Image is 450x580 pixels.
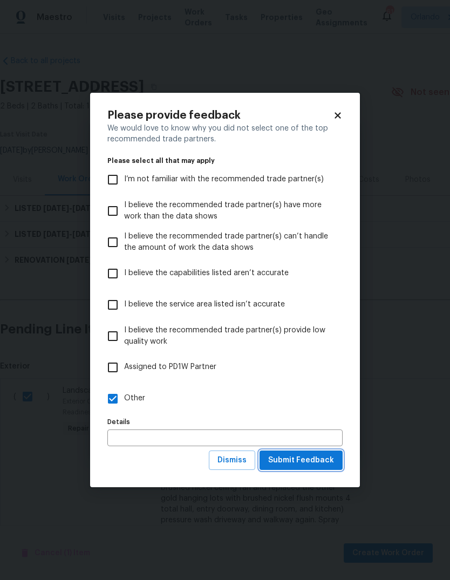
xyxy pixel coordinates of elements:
[268,454,334,467] span: Submit Feedback
[107,123,343,145] div: We would love to know why you did not select one of the top recommended trade partners.
[124,268,289,279] span: I believe the capabilities listed aren’t accurate
[107,419,343,425] label: Details
[124,200,334,222] span: I believe the recommended trade partner(s) have more work than the data shows
[124,174,324,185] span: I’m not familiar with the recommended trade partner(s)
[124,361,216,373] span: Assigned to PD1W Partner
[107,158,343,164] legend: Please select all that may apply
[124,393,145,404] span: Other
[209,451,255,470] button: Dismiss
[124,325,334,347] span: I believe the recommended trade partner(s) provide low quality work
[107,110,333,121] h2: Please provide feedback
[124,299,285,310] span: I believe the service area listed isn’t accurate
[260,451,343,470] button: Submit Feedback
[124,231,334,254] span: I believe the recommended trade partner(s) can’t handle the amount of work the data shows
[217,454,247,467] span: Dismiss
